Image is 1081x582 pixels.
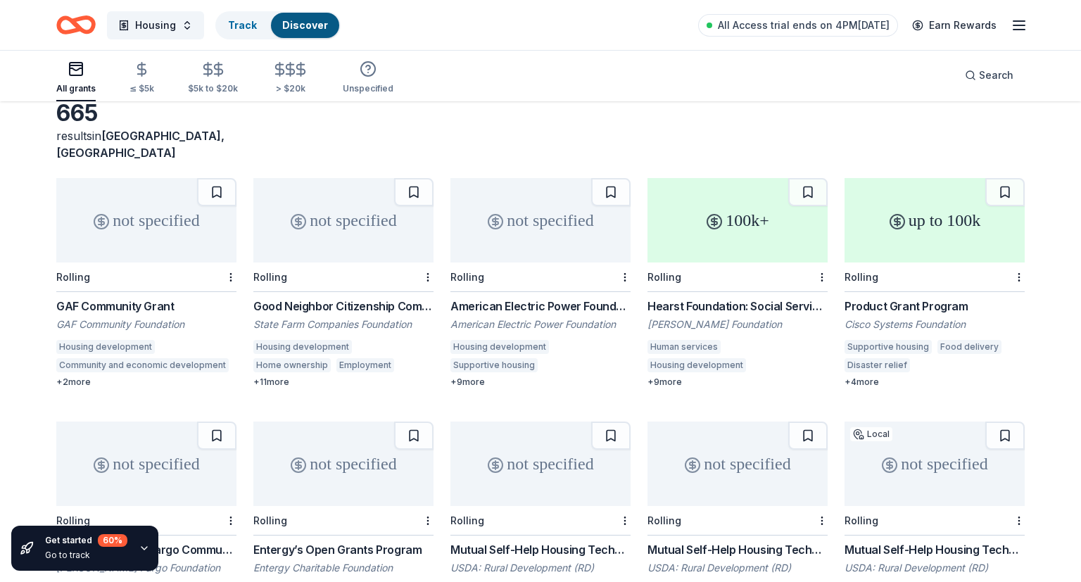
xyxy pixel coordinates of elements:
a: not specifiedRollingGood Neighbor Citizenship Company GrantsState Farm Companies FoundationHousin... [253,178,434,388]
div: not specified [450,178,631,262]
div: not specified [56,422,236,506]
button: Search [954,61,1025,89]
div: not specified [845,422,1025,506]
div: not specified [253,178,434,262]
div: Mutual Self-Help Housing Technical Assistance Grants in [US_STATE] [450,541,631,558]
button: ≤ $5k [129,56,154,101]
button: TrackDiscover [215,11,341,39]
div: $5k to $20k [188,83,238,94]
a: Home [56,8,96,42]
span: Housing [135,17,176,34]
div: All grants [56,83,96,94]
a: Discover [282,19,328,31]
div: + 9 more [647,377,828,388]
a: Earn Rewards [904,13,1005,38]
div: American Electric Power Foundation Grants [450,298,631,315]
button: Unspecified [343,55,393,101]
div: not specified [647,422,828,506]
a: Track [228,19,257,31]
div: Rolling [450,271,484,283]
div: up to 100k [845,178,1025,262]
div: Rolling [845,514,878,526]
div: [PERSON_NAME] Foundation [647,317,828,331]
div: Mutual Self-Help Housing Technical Assistance Grants in [US_STATE] [647,541,828,558]
span: Search [979,67,1013,84]
div: results [56,127,236,161]
a: not specifiedRollingAmerican Electric Power Foundation GrantsAmerican Electric Power FoundationHo... [450,178,631,388]
button: Housing [107,11,204,39]
div: Rolling [253,271,287,283]
div: Supportive housing [450,358,538,372]
div: Food delivery [937,340,1001,354]
div: Entergy’s Open Grants Program [253,541,434,558]
div: not specified [253,422,434,506]
div: USDA: Rural Development (RD) [845,561,1025,575]
div: Disaster relief [845,358,910,372]
div: Housing development [450,340,549,354]
div: + 11 more [253,377,434,388]
div: GAF Community Foundation [56,317,236,331]
div: Home ownership [253,358,331,372]
div: + 9 more [450,377,631,388]
div: + 2 more [56,377,236,388]
div: > $20k [272,83,309,94]
div: American Electric Power Foundation [450,317,631,331]
button: $5k to $20k [188,56,238,101]
div: Housing development [56,340,155,354]
div: Unspecified [343,83,393,94]
div: Rolling [56,271,90,283]
div: Housing development [253,340,352,354]
div: USDA: Rural Development (RD) [450,561,631,575]
span: All Access trial ends on 4PM[DATE] [718,17,890,34]
button: > $20k [272,56,309,101]
div: Community and economic development [56,358,229,372]
div: Hearst Foundation: Social Service Grant [647,298,828,315]
div: Supportive housing [845,340,932,354]
div: not specified [450,422,631,506]
div: Get started [45,534,127,547]
div: + 4 more [845,377,1025,388]
a: not specifiedRollingGAF Community GrantGAF Community FoundationHousing developmentCommunity and e... [56,178,236,388]
div: not specified [56,178,236,262]
div: ≤ $5k [129,83,154,94]
div: GAF Community Grant [56,298,236,315]
a: 100k+RollingHearst Foundation: Social Service Grant[PERSON_NAME] FoundationHuman servicesHousing ... [647,178,828,388]
div: 60 % [98,534,127,547]
div: Rolling [845,271,878,283]
div: Rolling [647,271,681,283]
div: Rolling [647,514,681,526]
a: up to 100kRollingProduct Grant ProgramCisco Systems FoundationSupportive housingFood deliveryDisa... [845,178,1025,388]
div: Entergy Charitable Foundation [253,561,434,575]
div: 100k+ [647,178,828,262]
div: Human services [647,340,721,354]
div: 665 [56,99,236,127]
div: State Farm Companies Foundation [253,317,434,331]
div: Go to track [45,550,127,561]
div: Rolling [450,514,484,526]
span: [GEOGRAPHIC_DATA], [GEOGRAPHIC_DATA] [56,129,225,160]
div: Employment [336,358,394,372]
div: USDA: Rural Development (RD) [647,561,828,575]
div: Rolling [253,514,287,526]
button: All grants [56,55,96,101]
span: in [56,129,225,160]
div: Cisco Systems Foundation [845,317,1025,331]
div: Housing development [647,358,746,372]
a: All Access trial ends on 4PM[DATE] [698,14,898,37]
div: Local [850,427,892,441]
div: Good Neighbor Citizenship Company Grants [253,298,434,315]
div: Mutual Self-Help Housing Technical Assistance Grants in [US_STATE] [845,541,1025,558]
div: Product Grant Program [845,298,1025,315]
